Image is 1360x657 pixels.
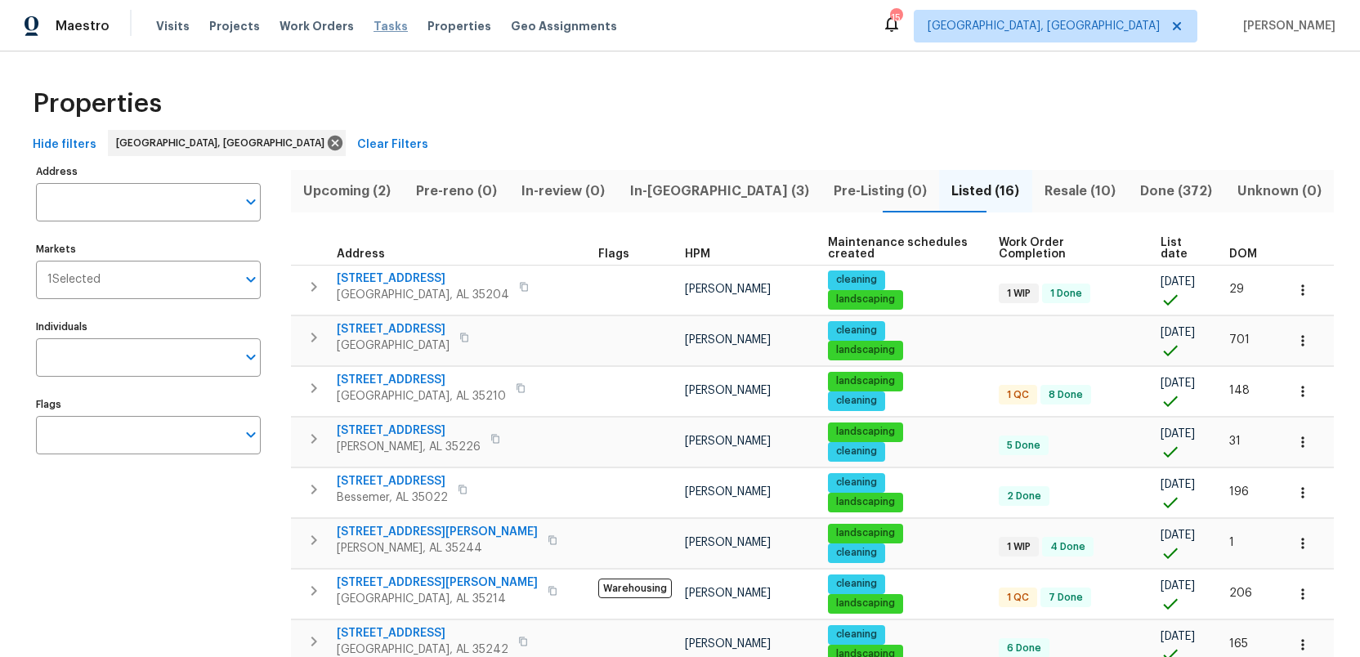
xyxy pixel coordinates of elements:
span: [PERSON_NAME] [685,638,771,650]
div: 15 [890,10,901,26]
span: 29 [1229,284,1244,295]
span: landscaping [830,526,901,540]
span: landscaping [830,374,901,388]
span: Geo Assignments [511,18,617,34]
span: landscaping [830,293,901,306]
div: [GEOGRAPHIC_DATA], [GEOGRAPHIC_DATA] [108,130,346,156]
span: [PERSON_NAME] [685,385,771,396]
span: Hide filters [33,135,96,155]
span: [STREET_ADDRESS][PERSON_NAME] [337,574,538,591]
span: Work Orders [280,18,354,34]
span: [STREET_ADDRESS] [337,422,481,439]
span: Done (372) [1138,180,1215,203]
span: Tasks [374,20,408,32]
span: [DATE] [1161,631,1195,642]
span: cleaning [830,577,884,591]
span: Bessemer, AL 35022 [337,489,448,506]
span: [DATE] [1161,428,1195,440]
span: Address [337,248,385,260]
span: [GEOGRAPHIC_DATA], [GEOGRAPHIC_DATA] [116,135,331,151]
span: [STREET_ADDRESS] [337,473,448,489]
span: [PERSON_NAME] [685,436,771,447]
span: 1 [1229,537,1234,548]
span: [PERSON_NAME] [685,537,771,548]
span: [PERSON_NAME], AL 35244 [337,540,538,556]
span: In-review (0) [519,180,607,203]
span: [PERSON_NAME] [685,588,771,599]
button: Open [239,346,262,369]
span: cleaning [830,476,884,489]
span: [GEOGRAPHIC_DATA], [GEOGRAPHIC_DATA] [928,18,1160,34]
span: DOM [1229,248,1257,260]
span: cleaning [830,546,884,560]
span: 148 [1229,385,1250,396]
span: [STREET_ADDRESS] [337,372,506,388]
span: 6 Done [1000,641,1048,655]
span: Listed (16) [949,180,1022,203]
span: [DATE] [1161,378,1195,389]
span: [PERSON_NAME] [685,334,771,346]
span: [STREET_ADDRESS][PERSON_NAME] [337,524,538,540]
span: 8 Done [1042,388,1089,402]
span: [DATE] [1161,479,1195,490]
span: [DATE] [1161,580,1195,592]
span: [PERSON_NAME] [1237,18,1335,34]
span: 31 [1229,436,1241,447]
button: Open [239,423,262,446]
span: 165 [1229,638,1248,650]
span: 701 [1229,334,1250,346]
span: Maestro [56,18,110,34]
span: landscaping [830,597,901,610]
span: [GEOGRAPHIC_DATA], AL 35214 [337,591,538,607]
span: [STREET_ADDRESS] [337,321,450,337]
span: List date [1161,237,1201,260]
label: Markets [36,244,261,254]
span: 196 [1229,486,1249,498]
span: 5 Done [1000,439,1047,453]
span: 1 Selected [47,273,101,287]
span: [PERSON_NAME] [685,486,771,498]
button: Open [239,190,262,213]
span: cleaning [830,273,884,287]
span: cleaning [830,445,884,458]
span: Properties [427,18,491,34]
span: In-[GEOGRAPHIC_DATA] (3) [627,180,811,203]
span: 2 Done [1000,489,1048,503]
span: [DATE] [1161,530,1195,541]
span: Pre-Listing (0) [831,180,929,203]
span: Flags [598,248,629,260]
span: landscaping [830,343,901,357]
span: [DATE] [1161,327,1195,338]
span: 7 Done [1042,591,1089,605]
span: [GEOGRAPHIC_DATA], AL 35204 [337,287,509,303]
span: [PERSON_NAME], AL 35226 [337,439,481,455]
button: Hide filters [26,130,103,160]
span: Projects [209,18,260,34]
span: 1 QC [1000,591,1036,605]
span: landscaping [830,495,901,509]
span: cleaning [830,394,884,408]
span: [STREET_ADDRESS] [337,625,508,641]
span: Maintenance schedules created [828,237,971,260]
label: Address [36,167,261,177]
span: Work Order Completion [999,237,1132,260]
span: 1 WIP [1000,540,1037,554]
span: [STREET_ADDRESS] [337,270,509,287]
label: Individuals [36,322,261,332]
span: [GEOGRAPHIC_DATA], AL 35210 [337,388,506,404]
span: 1 Done [1044,287,1089,301]
label: Flags [36,400,261,409]
button: Clear Filters [351,130,435,160]
button: Open [239,268,262,291]
span: 1 QC [1000,388,1036,402]
span: Upcoming (2) [301,180,393,203]
span: cleaning [830,324,884,337]
span: [DATE] [1161,276,1195,288]
span: 206 [1229,588,1252,599]
span: Resale (10) [1042,180,1118,203]
span: 4 Done [1044,540,1092,554]
span: cleaning [830,628,884,641]
span: Visits [156,18,190,34]
span: [GEOGRAPHIC_DATA] [337,337,450,354]
span: Clear Filters [357,135,428,155]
